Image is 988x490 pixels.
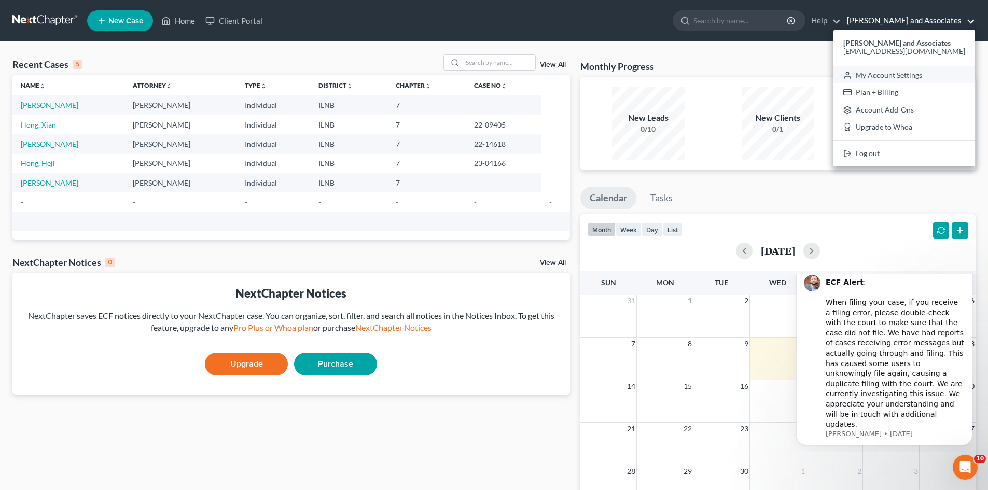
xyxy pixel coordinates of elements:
span: - [133,217,135,226]
a: Districtunfold_more [318,81,353,89]
div: 5 [73,60,82,69]
span: Mon [656,278,674,287]
div: 0/1 [742,124,814,134]
td: 7 [387,115,466,134]
i: unfold_more [39,83,46,89]
a: Client Portal [200,11,268,30]
a: Account Add-Ons [833,101,975,119]
a: View All [540,259,566,267]
td: ILNB [310,134,387,153]
td: 22-09405 [466,115,541,134]
iframe: Intercom live chat [953,455,978,480]
a: Plan + Billing [833,83,975,101]
strong: [PERSON_NAME] and Associates [843,38,951,47]
span: 7 [630,338,636,350]
b: ECF Alert [45,4,83,12]
td: ILNB [310,173,387,192]
span: - [245,198,247,206]
a: [PERSON_NAME] [21,178,78,187]
a: View All [540,61,566,68]
a: NextChapter Notices [355,323,432,332]
a: Purchase [294,353,377,375]
a: [PERSON_NAME] [21,139,78,148]
span: 3 [913,465,919,478]
td: ILNB [310,154,387,173]
span: 2 [743,295,749,307]
div: [PERSON_NAME] and Associates [833,30,975,166]
span: [EMAIL_ADDRESS][DOMAIN_NAME] [843,47,965,55]
span: - [474,217,477,226]
span: 10 [974,455,986,463]
i: unfold_more [166,83,172,89]
div: : ​ When filing your case, if you receive a filing error, please double-check with the court to m... [45,3,184,156]
div: 0 [105,258,115,267]
span: - [245,217,247,226]
span: 16 [739,380,749,393]
i: unfold_more [501,83,507,89]
div: NextChapter Notices [12,256,115,269]
td: 7 [387,95,466,115]
span: - [21,198,23,206]
td: Individual [236,154,310,173]
a: Case Nounfold_more [474,81,507,89]
td: [PERSON_NAME] [124,134,236,153]
div: Recent Cases [12,58,82,71]
td: [PERSON_NAME] [124,173,236,192]
span: 23 [739,423,749,435]
td: [PERSON_NAME] [124,95,236,115]
span: - [474,198,477,206]
a: [PERSON_NAME] [21,101,78,109]
a: Log out [833,145,975,162]
i: unfold_more [260,83,267,89]
i: unfold_more [346,83,353,89]
input: Search by name... [693,11,788,30]
span: Wed [769,278,786,287]
div: New Clients [742,112,814,124]
span: 22 [683,423,693,435]
a: Typeunfold_more [245,81,267,89]
span: 2 [856,465,862,478]
a: My Account Settings [833,66,975,84]
h2: [DATE] [761,245,795,256]
button: day [642,222,663,236]
button: month [588,222,616,236]
a: Home [156,11,200,30]
input: Search by name... [463,55,535,70]
a: Calendar [580,187,636,209]
span: - [318,198,321,206]
a: Attorneyunfold_more [133,81,172,89]
td: ILNB [310,95,387,115]
a: [PERSON_NAME] and Associates [842,11,975,30]
a: Upgrade to Whoa [833,119,975,136]
span: 29 [683,465,693,478]
img: Profile image for James [23,1,40,17]
span: 8 [687,338,693,350]
span: 30 [739,465,749,478]
span: - [549,217,552,226]
span: 14 [626,380,636,393]
a: Pro Plus or Whoa plan [233,323,313,332]
span: - [21,217,23,226]
span: Tue [715,278,728,287]
span: New Case [108,17,143,25]
td: [PERSON_NAME] [124,154,236,173]
td: 7 [387,154,466,173]
div: NextChapter Notices [21,285,562,301]
a: Tasks [641,187,682,209]
a: Hong, Xian [21,120,56,129]
span: 31 [626,295,636,307]
span: Sun [601,278,616,287]
span: 21 [626,423,636,435]
a: Upgrade [205,353,288,375]
button: week [616,222,642,236]
span: 15 [683,380,693,393]
a: Help [806,11,841,30]
iframe: Intercom notifications message [781,274,988,452]
span: - [396,198,398,206]
td: 23-04166 [466,154,541,173]
span: - [396,217,398,226]
td: 22-14618 [466,134,541,153]
span: 9 [743,338,749,350]
span: 28 [626,465,636,478]
a: Chapterunfold_more [396,81,431,89]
